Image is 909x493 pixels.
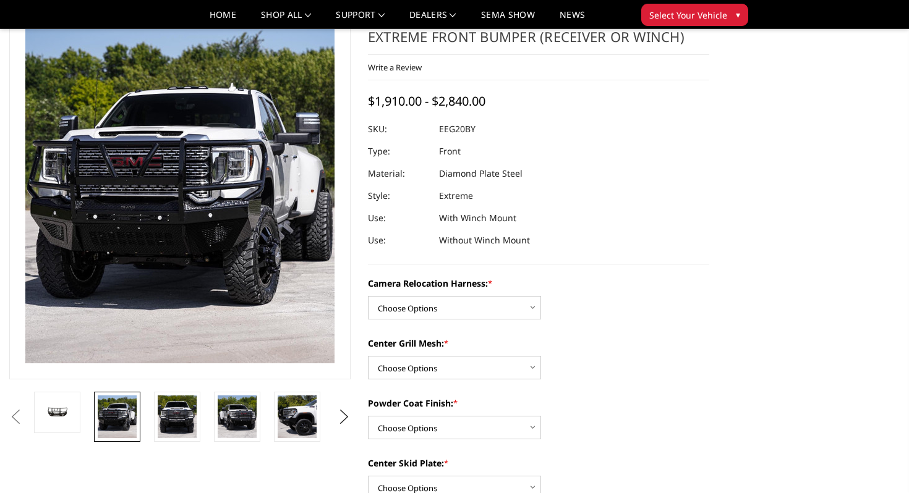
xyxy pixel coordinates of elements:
dd: Without Winch Mount [439,229,530,251]
dt: Material: [368,162,430,185]
h1: [DATE]-[DATE] GMC 2500-3500 - T2 Series - Extreme Front Bumper (receiver or winch) [368,9,709,55]
img: 2020-2023 GMC 2500-3500 - T2 Series - Extreme Front Bumper (receiver or winch) [98,395,137,438]
dt: Use: [368,229,430,251]
a: Home [210,11,236,28]
a: Dealers [409,11,456,28]
dt: Use: [368,207,430,229]
dd: Extreme [439,185,473,207]
img: 2020-2023 GMC 2500-3500 - T2 Series - Extreme Front Bumper (receiver or winch) [278,395,317,438]
a: News [560,11,585,28]
button: Previous [6,408,25,426]
label: Center Grill Mesh: [368,337,709,350]
label: Camera Relocation Harness: [368,277,709,290]
span: $1,910.00 - $2,840.00 [368,93,485,109]
button: Next [335,408,354,426]
dt: Type: [368,140,430,162]
span: Select Your Vehicle [649,9,727,22]
img: 2020-2023 GMC 2500-3500 - T2 Series - Extreme Front Bumper (receiver or winch) [158,395,197,438]
img: 2020-2023 GMC 2500-3500 - T2 Series - Extreme Front Bumper (receiver or winch) [38,403,77,422]
dd: Diamond Plate Steel [439,162,523,185]
a: SEMA Show [481,11,535,28]
a: Write a Review [368,62,422,73]
button: Select Your Vehicle [641,4,748,26]
dt: SKU: [368,118,430,140]
label: Powder Coat Finish: [368,397,709,410]
dd: With Winch Mount [439,207,516,229]
dd: Front [439,140,461,162]
a: shop all [261,11,311,28]
span: ▾ [736,8,740,21]
a: 2020-2023 GMC 2500-3500 - T2 Series - Extreme Front Bumper (receiver or winch) [9,9,351,379]
dd: EEG20BY [439,118,476,140]
dt: Style: [368,185,430,207]
img: 2020-2023 GMC 2500-3500 - T2 Series - Extreme Front Bumper (receiver or winch) [218,395,257,438]
a: Support [336,11,385,28]
label: Center Skid Plate: [368,457,709,470]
